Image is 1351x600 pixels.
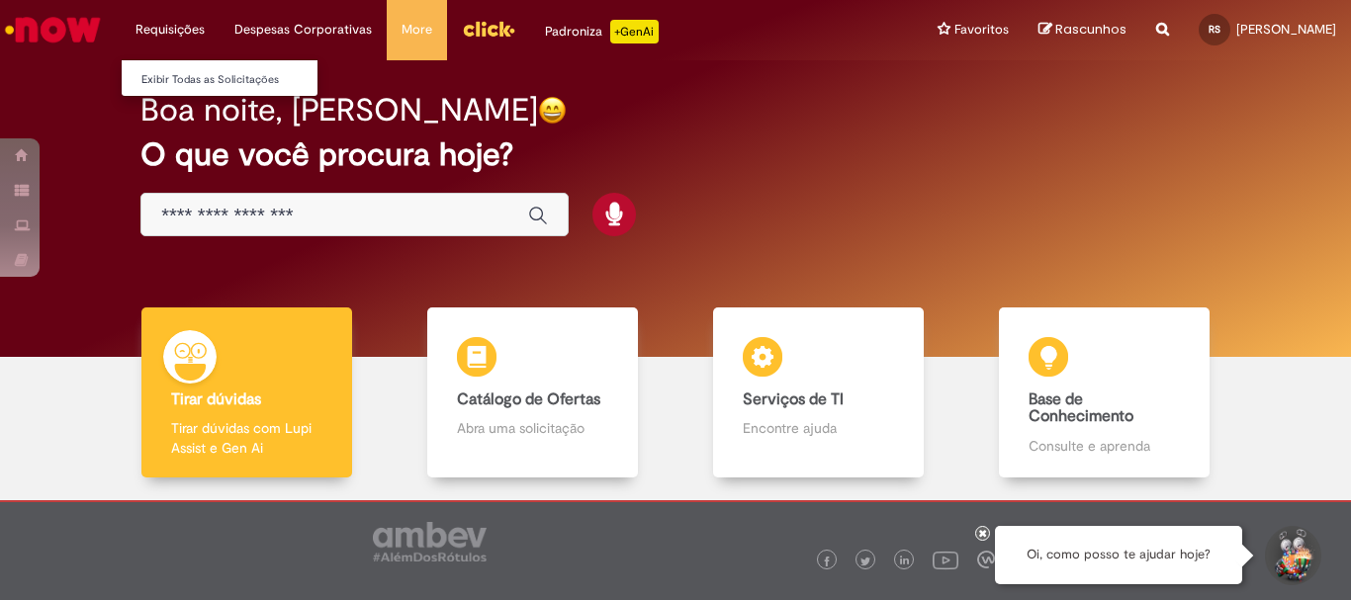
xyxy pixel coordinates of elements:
[610,20,659,43] p: +GenAi
[743,418,893,438] p: Encontre ajuda
[457,418,607,438] p: Abra uma solicitação
[1029,389,1133,427] b: Base de Conhecimento
[140,93,538,128] h2: Boa noite, [PERSON_NAME]
[995,526,1242,584] div: Oi, como posso te ajudar hoje?
[171,418,321,458] p: Tirar dúvidas com Lupi Assist e Gen Ai
[860,557,870,566] img: logo_footer_twitter.png
[121,59,318,97] ul: Requisições
[961,307,1247,478] a: Base de Conhecimento Consulte e aprenda
[135,20,205,40] span: Requisições
[171,389,261,409] b: Tirar dúvidas
[743,389,844,409] b: Serviços de TI
[140,137,1211,172] h2: O que você procura hoje?
[1038,21,1126,40] a: Rascunhos
[2,10,104,49] img: ServiceNow
[122,69,339,91] a: Exibir Todas as Solicitações
[822,557,832,566] img: logo_footer_facebook.png
[104,307,390,478] a: Tirar dúvidas Tirar dúvidas com Lupi Assist e Gen Ai
[545,20,659,43] div: Padroniza
[462,14,515,43] img: click_logo_yellow_360x200.png
[1236,21,1336,38] span: [PERSON_NAME]
[1209,23,1220,36] span: RS
[675,307,961,478] a: Serviços de TI Encontre ajuda
[457,389,600,409] b: Catálogo de Ofertas
[977,551,995,568] img: logo_footer_workplace.png
[1262,526,1321,585] button: Iniciar Conversa de Suporte
[1055,20,1126,39] span: Rascunhos
[954,20,1009,40] span: Favoritos
[373,522,487,561] img: logo_footer_ambev_rotulo_gray.png
[402,20,432,40] span: More
[538,96,567,125] img: happy-face.png
[933,547,958,572] img: logo_footer_youtube.png
[900,556,910,567] img: logo_footer_linkedin.png
[390,307,675,478] a: Catálogo de Ofertas Abra uma solicitação
[234,20,372,40] span: Despesas Corporativas
[1029,436,1179,456] p: Consulte e aprenda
